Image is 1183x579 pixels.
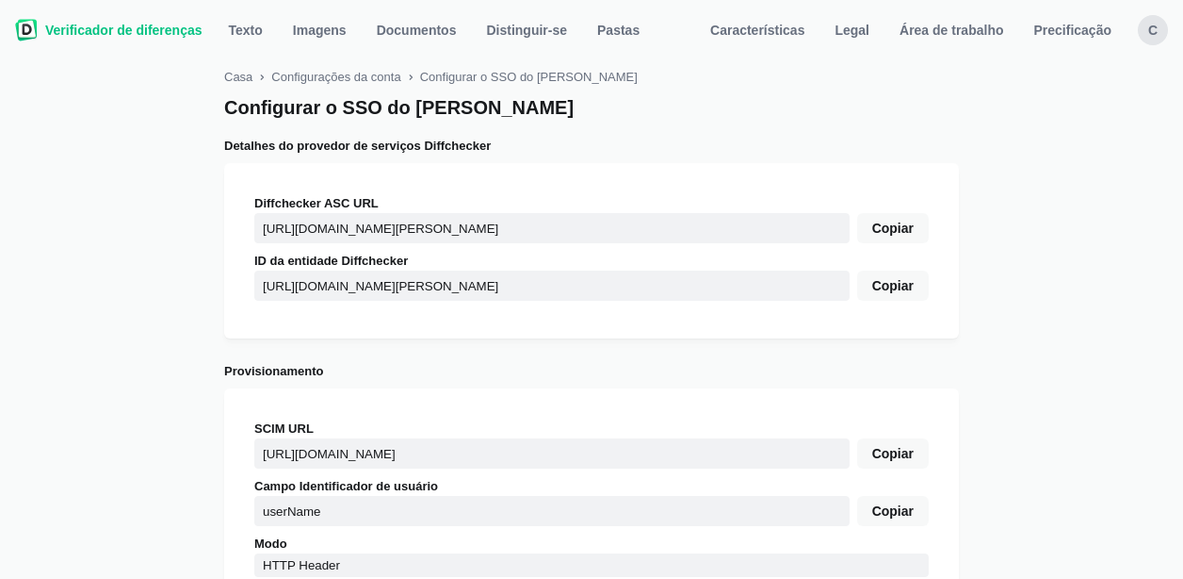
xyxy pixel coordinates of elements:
[699,15,816,45] a: Características
[282,15,358,45] a: Imagens
[254,496,850,526] input: Campo Identificador de usuárioCopiar
[254,254,408,268] font: ID da entidade Diffchecker
[224,361,959,381] h3: Provisionamento
[831,21,873,40] span: Legal
[224,136,959,156] h3: Detalhes do provedor de serviços Diffchecker
[224,68,252,87] a: Casa
[482,21,571,40] span: Distinguir-se
[254,271,850,301] input: ID da entidade DiffcheckerCopiar
[218,15,274,45] a: Texto
[224,94,959,121] h2: Configurar o SSO do [PERSON_NAME]
[15,15,203,45] a: Verificador de diferenças
[706,21,808,40] span: Características
[225,21,267,40] span: Texto
[868,504,917,519] span: Copiar
[896,21,1007,40] span: Área de trabalho
[888,15,1014,45] a: Área de trabalho
[593,21,643,40] span: Pastas
[857,438,929,469] button: SCIM URL
[254,196,379,210] font: Diffchecker ASC URL
[420,68,638,87] a: Configurar o SSO do [PERSON_NAME]
[254,479,438,493] font: Campo Identificador de usuário
[868,221,917,236] span: Copiar
[868,446,917,461] span: Copiar
[15,19,38,41] img: Logotipo do Diffchecker
[475,15,578,45] a: Distinguir-se
[254,438,850,469] input: SCIM URLCopiar
[373,21,461,40] span: Documentos
[868,278,917,293] span: Copiar
[45,23,203,38] span: Verificador de diferenças
[1023,15,1124,45] a: Precificação
[254,422,314,436] font: SCIM URL
[823,15,881,45] a: Legal
[1138,15,1168,45] button: c
[586,15,651,45] button: Pastas
[857,213,929,243] button: Diffchecker ASC URL
[857,271,929,301] button: ID da entidade Diffchecker
[289,21,350,40] span: Imagens
[254,213,850,243] input: Diffchecker ASC URLCopiar
[365,15,468,45] a: Documentos
[271,68,400,87] a: Configurações da conta
[254,554,929,577] input: Modode autenticação
[1030,21,1116,40] span: Precificação
[857,496,929,526] button: Campo Identificador de usuário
